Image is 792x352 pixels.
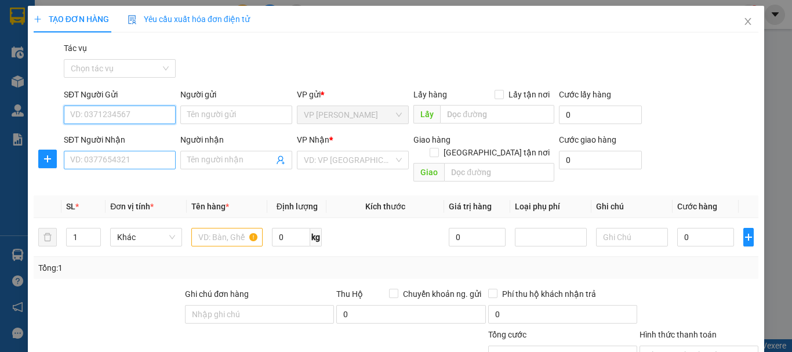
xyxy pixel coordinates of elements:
[185,289,249,299] label: Ghi chú đơn hàng
[504,88,554,101] span: Lấy tận nơi
[38,150,57,168] button: plus
[38,228,57,246] button: delete
[732,6,764,38] button: Close
[304,106,402,124] span: VP Ngọc Hồi
[38,262,307,274] div: Tổng: 1
[297,88,409,101] div: VP gửi
[365,202,405,211] span: Kích thước
[413,163,444,182] span: Giao
[180,133,292,146] div: Người nhận
[413,90,447,99] span: Lấy hàng
[336,289,363,299] span: Thu Hộ
[39,154,56,164] span: plus
[276,155,285,165] span: user-add
[310,228,322,246] span: kg
[449,202,492,211] span: Giá trị hàng
[677,202,717,211] span: Cước hàng
[444,163,554,182] input: Dọc đường
[559,135,616,144] label: Cước giao hàng
[744,233,753,242] span: plus
[559,106,642,124] input: Cước lấy hàng
[66,202,75,211] span: SL
[34,15,42,23] span: plus
[297,135,329,144] span: VP Nhận
[596,228,668,246] input: Ghi Chú
[449,228,506,246] input: 0
[64,88,176,101] div: SĐT Người Gửi
[34,14,109,24] span: TẠO ĐƠN HÀNG
[743,228,754,246] button: plus
[128,14,250,24] span: Yêu cầu xuất hóa đơn điện tử
[559,90,611,99] label: Cước lấy hàng
[640,330,717,339] label: Hình thức thanh toán
[398,288,486,300] span: Chuyển khoản ng. gửi
[413,105,440,124] span: Lấy
[64,43,87,53] label: Tác vụ
[497,288,601,300] span: Phí thu hộ khách nhận trả
[488,330,526,339] span: Tổng cước
[591,195,673,218] th: Ghi chú
[510,195,591,218] th: Loại phụ phí
[413,135,451,144] span: Giao hàng
[64,133,176,146] div: SĐT Người Nhận
[440,105,554,124] input: Dọc đường
[128,15,137,24] img: icon
[559,151,642,169] input: Cước giao hàng
[191,228,263,246] input: VD: Bàn, Ghế
[180,88,292,101] div: Người gửi
[743,17,753,26] span: close
[191,202,229,211] span: Tên hàng
[277,202,318,211] span: Định lượng
[117,228,175,246] span: Khác
[439,146,554,159] span: [GEOGRAPHIC_DATA] tận nơi
[110,202,154,211] span: Đơn vị tính
[185,305,334,324] input: Ghi chú đơn hàng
